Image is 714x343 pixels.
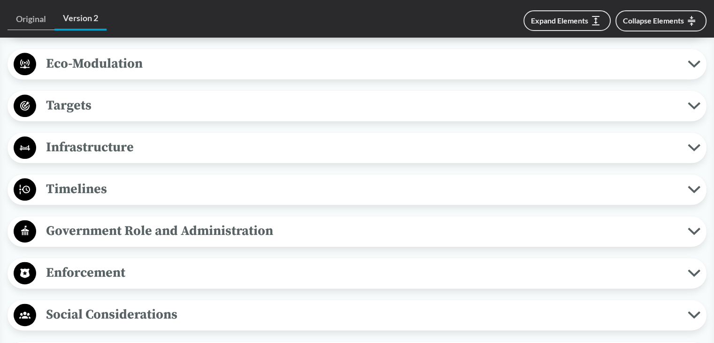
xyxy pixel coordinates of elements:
button: Expand Elements [523,10,611,31]
button: Collapse Elements [615,10,706,31]
span: Timelines [36,179,688,200]
span: Enforcement [36,262,688,283]
button: Infrastructure [11,136,703,160]
span: Social Considerations [36,304,688,325]
span: Targets [36,95,688,116]
button: Enforcement [11,261,703,285]
span: Eco-Modulation [36,53,688,74]
a: Version 2 [54,8,107,31]
button: Eco-Modulation [11,52,703,76]
a: Original [8,8,54,30]
button: Government Role and Administration [11,219,703,243]
span: Government Role and Administration [36,220,688,242]
button: Targets [11,94,703,118]
button: Social Considerations [11,303,703,327]
span: Infrastructure [36,137,688,158]
button: Timelines [11,178,703,202]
